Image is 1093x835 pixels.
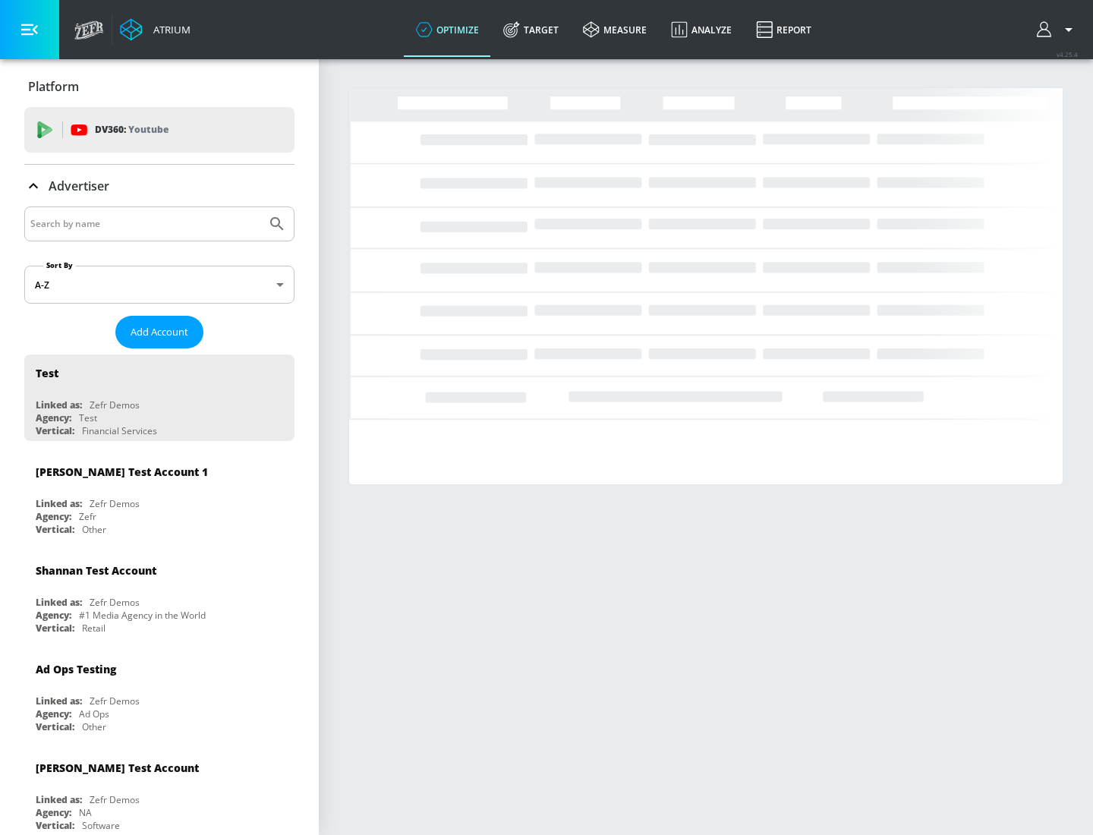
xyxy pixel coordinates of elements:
[24,651,295,737] div: Ad Ops TestingLinked as:Zefr DemosAgency:Ad OpsVertical:Other
[120,18,191,41] a: Atrium
[24,65,295,108] div: Platform
[404,2,491,57] a: optimize
[36,497,82,510] div: Linked as:
[36,662,116,676] div: Ad Ops Testing
[36,510,71,523] div: Agency:
[36,793,82,806] div: Linked as:
[36,707,71,720] div: Agency:
[24,266,295,304] div: A-Z
[79,411,97,424] div: Test
[43,260,76,270] label: Sort By
[36,806,71,819] div: Agency:
[36,366,58,380] div: Test
[36,622,74,635] div: Vertical:
[36,563,156,578] div: Shannan Test Account
[24,165,295,207] div: Advertiser
[90,793,140,806] div: Zefr Demos
[36,465,208,479] div: [PERSON_NAME] Test Account 1
[24,354,295,441] div: TestLinked as:Zefr DemosAgency:TestVertical:Financial Services
[36,411,71,424] div: Agency:
[24,552,295,638] div: Shannan Test AccountLinked as:Zefr DemosAgency:#1 Media Agency in the WorldVertical:Retail
[744,2,824,57] a: Report
[82,819,120,832] div: Software
[115,316,203,348] button: Add Account
[90,695,140,707] div: Zefr Demos
[79,707,109,720] div: Ad Ops
[131,323,188,341] span: Add Account
[36,819,74,832] div: Vertical:
[128,121,169,137] p: Youtube
[659,2,744,57] a: Analyze
[491,2,571,57] a: Target
[36,596,82,609] div: Linked as:
[28,78,79,95] p: Platform
[24,107,295,153] div: DV360: Youtube
[36,424,74,437] div: Vertical:
[90,596,140,609] div: Zefr Demos
[36,609,71,622] div: Agency:
[30,214,260,234] input: Search by name
[571,2,659,57] a: measure
[79,609,206,622] div: #1 Media Agency in the World
[82,523,106,536] div: Other
[79,806,92,819] div: NA
[147,23,191,36] div: Atrium
[82,622,106,635] div: Retail
[1057,50,1078,58] span: v 4.25.4
[49,178,109,194] p: Advertiser
[36,523,74,536] div: Vertical:
[24,453,295,540] div: [PERSON_NAME] Test Account 1Linked as:Zefr DemosAgency:ZefrVertical:Other
[36,720,74,733] div: Vertical:
[36,695,82,707] div: Linked as:
[82,720,106,733] div: Other
[82,424,157,437] div: Financial Services
[90,497,140,510] div: Zefr Demos
[36,761,199,775] div: [PERSON_NAME] Test Account
[90,399,140,411] div: Zefr Demos
[36,399,82,411] div: Linked as:
[95,121,169,138] p: DV360:
[79,510,96,523] div: Zefr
